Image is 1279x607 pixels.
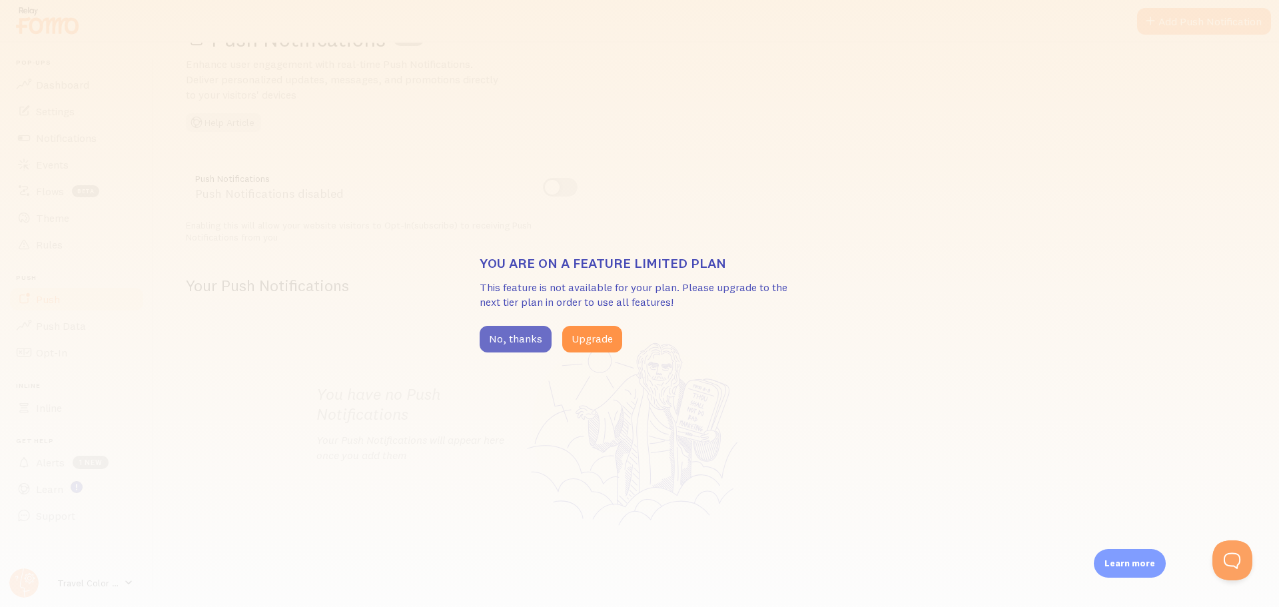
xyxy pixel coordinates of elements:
[1104,557,1155,570] p: Learn more
[480,280,799,310] p: This feature is not available for your plan. Please upgrade to the next tier plan in order to use...
[480,255,799,272] h3: You are on a feature limited plan
[562,326,622,352] button: Upgrade
[1094,549,1166,578] div: Learn more
[1212,540,1252,580] iframe: Help Scout Beacon - Open
[480,326,552,352] button: No, thanks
